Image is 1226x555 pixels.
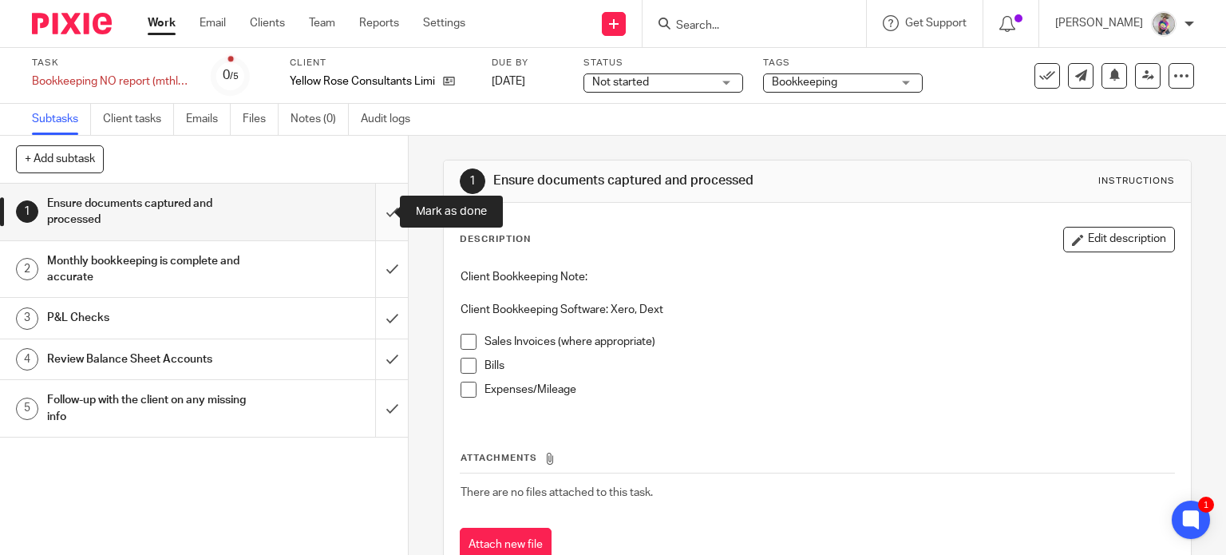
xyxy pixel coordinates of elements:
[460,233,531,246] p: Description
[16,258,38,280] div: 2
[492,76,525,87] span: [DATE]
[361,104,422,135] a: Audit logs
[461,302,1175,318] p: Client Bookkeeping Software: Xero, Dext
[309,15,335,31] a: Team
[583,57,743,69] label: Status
[47,249,255,290] h1: Monthly bookkeeping is complete and accurate
[243,104,279,135] a: Files
[1151,11,1177,37] img: DBTieDye.jpg
[461,269,1175,285] p: Client Bookkeeping Note:
[461,454,537,462] span: Attachments
[16,145,104,172] button: + Add subtask
[1098,175,1175,188] div: Instructions
[905,18,967,29] span: Get Support
[484,334,1175,350] p: Sales Invoices (where appropriate)
[230,72,239,81] small: /5
[423,15,465,31] a: Settings
[47,306,255,330] h1: P&L Checks
[32,104,91,135] a: Subtasks
[1063,227,1175,252] button: Edit description
[47,347,255,371] h1: Review Balance Sheet Accounts
[493,172,851,189] h1: Ensure documents captured and processed
[32,73,192,89] div: Bookkeeping NO report (mthly) - August
[492,57,564,69] label: Due by
[291,104,349,135] a: Notes (0)
[250,15,285,31] a: Clients
[148,15,176,31] a: Work
[359,15,399,31] a: Reports
[223,66,239,85] div: 0
[460,168,485,194] div: 1
[461,487,653,498] span: There are no files attached to this task.
[290,73,435,89] p: Yellow Rose Consultants Limited
[32,13,112,34] img: Pixie
[772,77,837,88] span: Bookkeeping
[1198,497,1214,513] div: 1
[484,358,1175,374] p: Bills
[200,15,226,31] a: Email
[47,192,255,232] h1: Ensure documents captured and processed
[290,57,472,69] label: Client
[1055,15,1143,31] p: [PERSON_NAME]
[16,200,38,223] div: 1
[47,388,255,429] h1: Follow-up with the client on any missing info
[16,348,38,371] div: 4
[103,104,174,135] a: Client tasks
[763,57,923,69] label: Tags
[32,57,192,69] label: Task
[16,307,38,330] div: 3
[592,77,649,88] span: Not started
[484,382,1175,398] p: Expenses/Mileage
[186,104,231,135] a: Emails
[674,19,818,34] input: Search
[16,398,38,420] div: 5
